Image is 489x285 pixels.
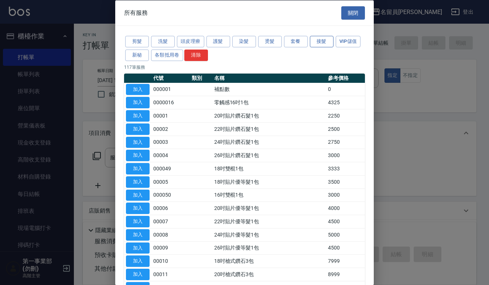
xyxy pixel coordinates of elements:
td: 00010 [151,254,190,268]
td: 00004 [151,149,190,162]
td: 00006 [151,201,190,215]
td: 22吋貼片鑽石髮1包 [212,122,326,136]
td: 20吋貼片鑽石髮1包 [212,109,326,122]
button: 加入 [126,136,150,148]
td: 補點數 [212,83,326,96]
button: 加入 [126,242,150,254]
td: 00001 [151,109,190,122]
p: 117 筆服務 [124,64,365,70]
td: 22吋貼片優等髮1包 [212,215,326,228]
td: 20吋貼片優等髮1包 [212,201,326,215]
td: 8999 [326,268,365,281]
td: 2250 [326,109,365,122]
button: 加入 [126,97,150,108]
button: 加入 [126,189,150,201]
button: 加入 [126,84,150,95]
th: 類別 [190,73,212,83]
th: 代號 [151,73,190,83]
td: 16吋雙棍1包 [212,189,326,202]
button: 燙髮 [258,36,282,47]
button: 加入 [126,150,150,161]
td: 00003 [151,136,190,149]
button: 加入 [126,269,150,280]
td: 2750 [326,136,365,149]
button: 加入 [126,203,150,214]
td: 18吋貼片優等髮1包 [212,175,326,189]
td: 0 [326,83,365,96]
button: 加入 [126,110,150,122]
td: 2500 [326,122,365,136]
td: 20吋槍式鑽石3包 [212,268,326,281]
td: 4000 [326,201,365,215]
td: 00005 [151,175,190,189]
button: 頭皮理療 [177,36,204,47]
button: 護髮 [206,36,230,47]
button: 染髮 [232,36,256,47]
td: 00009 [151,241,190,255]
button: 加入 [126,216,150,227]
td: 3000 [326,149,365,162]
td: 00007 [151,215,190,228]
td: 000049 [151,162,190,175]
td: 18吋雙棍1包 [212,162,326,175]
td: 24吋貼片優等髮1包 [212,228,326,241]
button: 清除 [184,49,208,61]
td: 3333 [326,162,365,175]
button: 關閉 [341,6,365,20]
td: 零觸感16吋1包 [212,96,326,109]
button: 新秘 [125,49,149,61]
button: VIP儲值 [336,36,361,47]
td: 00002 [151,122,190,136]
td: 00011 [151,268,190,281]
button: 加入 [126,255,150,267]
button: 加入 [126,229,150,240]
td: 4325 [326,96,365,109]
td: 00008 [151,228,190,241]
td: 4500 [326,241,365,255]
td: 24吋貼片鑽石髮1包 [212,136,326,149]
button: 加入 [126,123,150,135]
button: 洗髮 [151,36,175,47]
td: 26吋貼片鑽石髮1包 [212,149,326,162]
button: 各類抵用卷 [151,49,183,61]
button: 加入 [126,176,150,187]
td: 18吋槍式鑽石3包 [212,254,326,268]
button: 接髮 [310,36,334,47]
td: 26吋貼片優等髮1包 [212,241,326,255]
button: 剪髮 [125,36,149,47]
button: 加入 [126,163,150,174]
td: 000050 [151,189,190,202]
td: 0000016 [151,96,190,109]
button: 套餐 [284,36,308,47]
td: 7999 [326,254,365,268]
td: 3000 [326,189,365,202]
td: 4500 [326,215,365,228]
td: 000001 [151,83,190,96]
span: 所有服務 [124,9,148,16]
th: 參考價格 [326,73,365,83]
td: 5000 [326,228,365,241]
td: 3500 [326,175,365,189]
th: 名稱 [212,73,326,83]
